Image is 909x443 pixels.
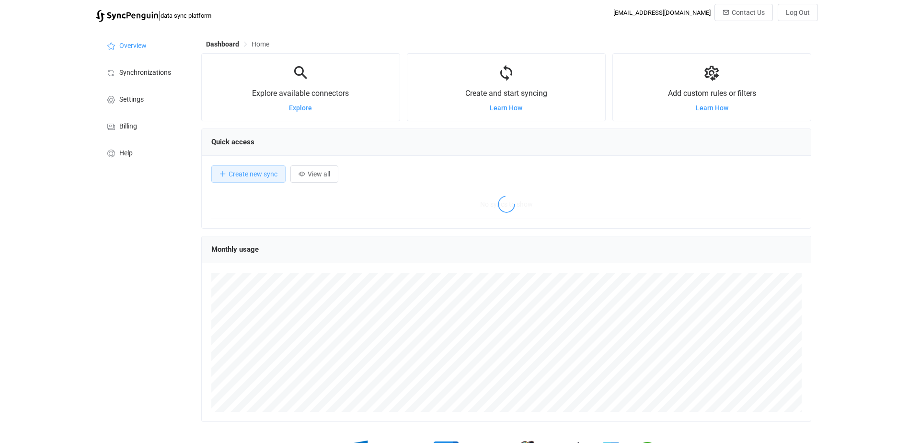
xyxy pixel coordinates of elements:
[96,139,192,166] a: Help
[206,41,269,47] div: Breadcrumb
[696,104,728,112] a: Learn How
[252,89,349,98] span: Explore available connectors
[308,170,330,178] span: View all
[96,9,211,22] a: |data sync platform
[229,170,277,178] span: Create new sync
[252,40,269,48] span: Home
[206,40,239,48] span: Dashboard
[289,104,312,112] a: Explore
[732,9,765,16] span: Contact Us
[613,9,711,16] div: [EMAIL_ADDRESS][DOMAIN_NAME]
[490,104,522,112] a: Learn How
[119,42,147,50] span: Overview
[119,96,144,104] span: Settings
[714,4,773,21] button: Contact Us
[211,245,259,254] span: Monthly usage
[668,89,756,98] span: Add custom rules or filters
[786,9,810,16] span: Log Out
[211,138,254,146] span: Quick access
[161,12,211,19] span: data sync platform
[96,58,192,85] a: Synchronizations
[158,9,161,22] span: |
[290,165,338,183] button: View all
[96,10,158,22] img: syncpenguin.svg
[96,32,192,58] a: Overview
[119,150,133,157] span: Help
[96,112,192,139] a: Billing
[96,85,192,112] a: Settings
[119,69,171,77] span: Synchronizations
[119,123,137,130] span: Billing
[778,4,818,21] button: Log Out
[211,165,286,183] button: Create new sync
[465,89,547,98] span: Create and start syncing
